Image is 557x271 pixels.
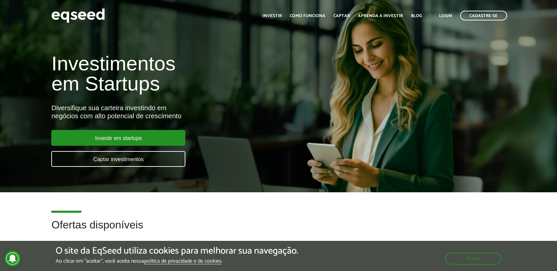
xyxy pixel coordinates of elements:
button: Aceitar [445,253,501,265]
a: Como funciona [290,14,325,18]
h1: Investimentos em Startups [51,54,320,94]
a: Aprenda a investir [358,14,403,18]
img: EqSeed [51,7,105,24]
a: Captar [333,14,350,18]
a: Login [439,14,452,18]
a: Cadastre-se [460,11,507,20]
a: Investir [262,14,282,18]
h2: Ofertas disponíveis [51,219,505,241]
a: política de privacidade e de cookies [144,259,222,264]
a: Blog [411,14,422,18]
div: Diversifique sua carteira investindo em negócios com alto potencial de crescimento [51,104,320,120]
p: Ao clicar em "aceitar", você aceita nossa . [56,258,298,264]
a: Captar investimentos [51,151,185,167]
h5: O site da EqSeed utiliza cookies para melhorar sua navegação. [56,246,298,256]
a: Investir em startups [51,130,185,146]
